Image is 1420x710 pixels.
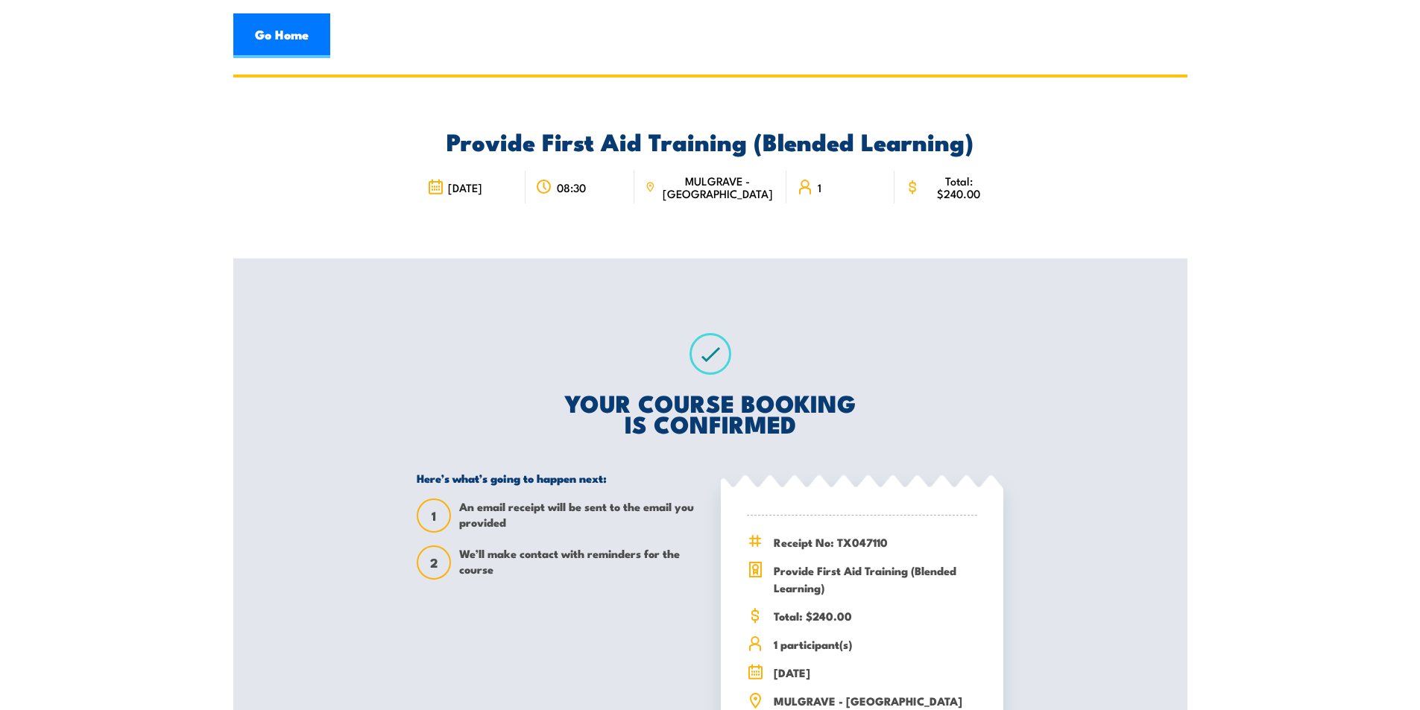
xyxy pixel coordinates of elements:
[774,562,977,596] span: Provide First Aid Training (Blended Learning)
[925,174,993,200] span: Total: $240.00
[417,392,1003,434] h2: YOUR COURSE BOOKING IS CONFIRMED
[774,607,977,624] span: Total: $240.00
[417,471,699,485] h5: Here’s what’s going to happen next:
[418,508,449,524] span: 1
[417,130,1003,151] h2: Provide First Aid Training (Blended Learning)
[774,635,977,653] span: 1 participant(s)
[418,555,449,571] span: 2
[459,498,699,533] span: An email receipt will be sent to the email you provided
[448,181,482,194] span: [DATE]
[233,13,330,58] a: Go Home
[774,533,977,551] span: Receipt No: TX047110
[557,181,586,194] span: 08:30
[660,174,776,200] span: MULGRAVE - [GEOGRAPHIC_DATA]
[774,664,977,681] span: [DATE]
[459,545,699,580] span: We’ll make contact with reminders for the course
[774,692,977,709] span: MULGRAVE - [GEOGRAPHIC_DATA]
[818,181,821,194] span: 1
